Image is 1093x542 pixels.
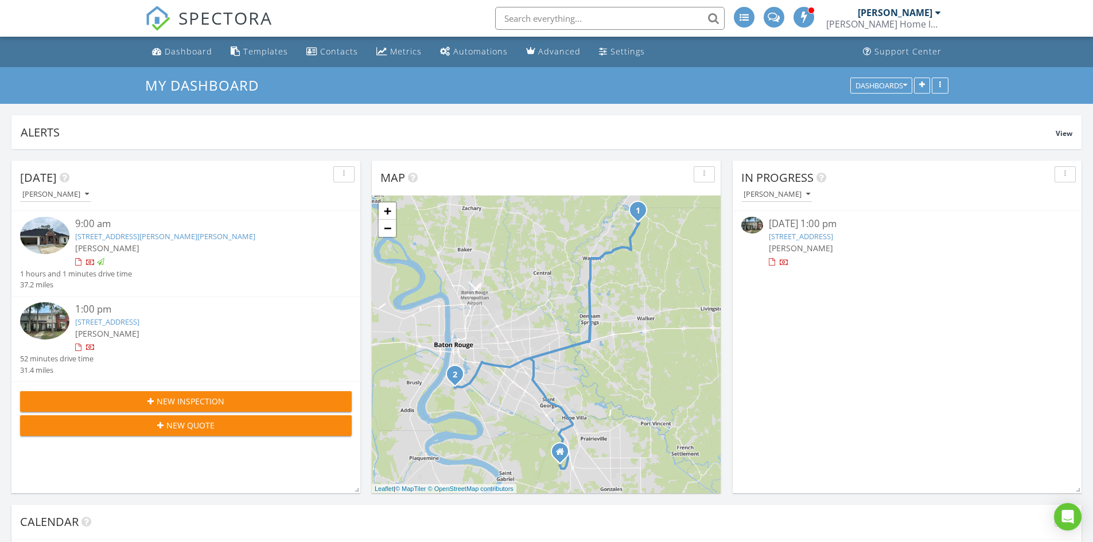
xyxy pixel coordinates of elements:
button: [PERSON_NAME] [741,187,812,202]
img: The Best Home Inspection Software - Spectora [145,6,170,31]
div: 1:00 pm [75,302,324,317]
div: [DATE] 1:00 pm [769,217,1045,231]
div: Support Center [874,46,942,57]
img: 9325299%2Fcover_photos%2FWOoEZF61pEUizs27Mh5p%2Fsmall.9325299-1756315896844 [20,302,69,340]
a: Dashboard [147,41,217,63]
a: SPECTORA [145,15,273,40]
a: 1:00 pm [STREET_ADDRESS] [PERSON_NAME] 52 minutes drive time 31.4 miles [20,302,352,376]
span: New Quote [166,419,215,431]
div: 9:00 am [75,217,324,231]
span: [PERSON_NAME] [769,243,833,254]
div: Whit Green Home Inspections LLC [826,18,941,30]
div: Contacts [320,46,358,57]
a: [DATE] 1:00 pm [STREET_ADDRESS] [PERSON_NAME] [741,217,1073,268]
div: Advanced [538,46,581,57]
img: 9321571%2Fcover_photos%2FSP0eJ0J1vSth0EE15hLW%2Fsmall.9321571-1756302189042 [20,217,69,254]
a: Automations (Advanced) [435,41,512,63]
div: [PERSON_NAME] [858,7,932,18]
button: New Inspection [20,391,352,412]
img: 9325299%2Fcover_photos%2FWOoEZF61pEUizs27Mh5p%2Fsmall.9325299-1756315896844 [741,217,763,233]
span: New Inspection [157,395,224,407]
a: Leaflet [375,485,394,492]
a: [STREET_ADDRESS] [75,317,139,327]
a: Advanced [522,41,585,63]
div: Dashboards [855,81,907,89]
button: New Quote [20,415,352,436]
a: Contacts [302,41,363,63]
span: [DATE] [20,170,57,185]
div: Dashboard [165,46,212,57]
a: Support Center [858,41,946,63]
div: [PERSON_NAME] [744,190,810,198]
div: Open Intercom Messenger [1054,503,1082,531]
a: 9:00 am [STREET_ADDRESS][PERSON_NAME][PERSON_NAME] [PERSON_NAME] 1 hours and 1 minutes drive time... [20,217,352,290]
a: Templates [226,41,293,63]
div: 14167 Ridge Road, Prairieville LA 70769 [560,451,567,458]
div: 31.4 miles [20,365,94,376]
span: Calendar [20,514,79,529]
input: Search everything... [495,7,725,30]
i: 1 [636,207,640,215]
span: SPECTORA [178,6,273,30]
div: Templates [243,46,288,57]
a: Zoom out [379,220,396,237]
div: 37.2 miles [20,279,132,290]
span: In Progress [741,170,814,185]
a: © MapTiler [395,485,426,492]
span: View [1056,128,1072,138]
div: 1 hours and 1 minutes drive time [20,268,132,279]
div: Alerts [21,124,1056,140]
a: Settings [594,41,649,63]
div: Automations [453,46,508,57]
a: [STREET_ADDRESS] [769,231,833,241]
span: [PERSON_NAME] [75,243,139,254]
span: [PERSON_NAME] [75,328,139,339]
button: Dashboards [850,77,912,93]
div: 52 minutes drive time [20,353,94,364]
a: Metrics [372,41,426,63]
a: [STREET_ADDRESS][PERSON_NAME][PERSON_NAME] [75,231,255,241]
a: My Dashboard [145,76,269,95]
button: [PERSON_NAME] [20,187,91,202]
a: © OpenStreetMap contributors [428,485,514,492]
div: [PERSON_NAME] [22,190,89,198]
a: Zoom in [379,202,396,220]
div: | [372,484,516,494]
div: Metrics [390,46,422,57]
div: 5414 Heatherstone Dr, Baton Rouge, LA 70820 [455,374,462,381]
span: Map [380,170,405,185]
i: 2 [453,371,457,379]
div: 12808 Sims Rd, Denham Springs, LA 70706 [638,210,645,217]
div: Settings [610,46,645,57]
